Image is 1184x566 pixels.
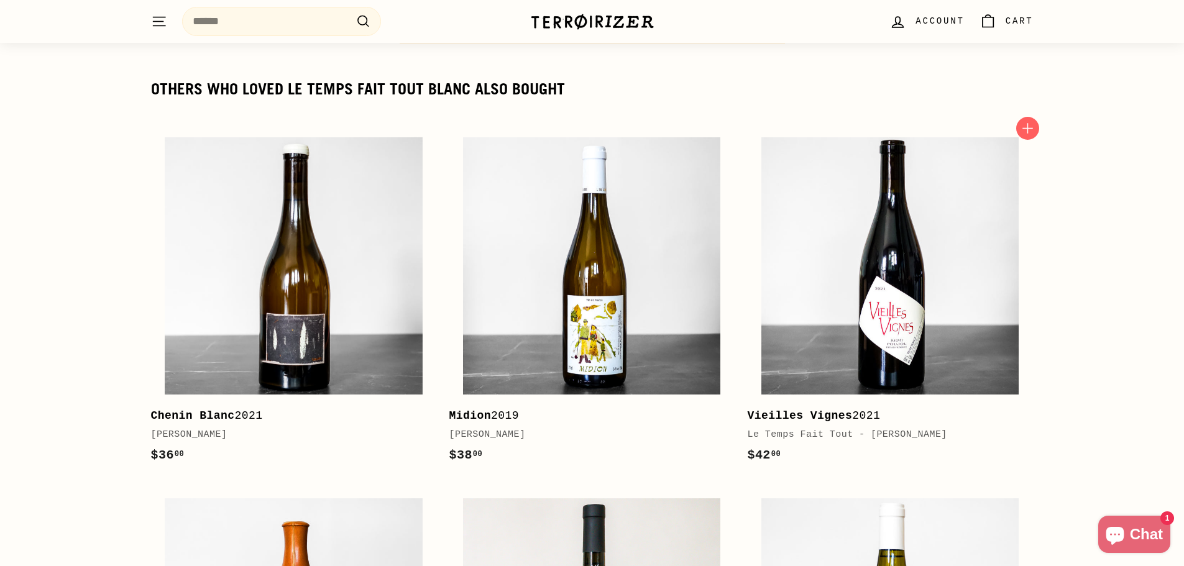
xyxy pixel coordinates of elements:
div: 2019 [449,407,722,425]
span: Account [916,14,964,28]
b: Chenin Blanc [151,409,235,422]
div: [PERSON_NAME] [151,427,424,442]
div: 2021 [747,407,1021,425]
sup: 00 [175,450,184,459]
span: $36 [151,448,185,462]
inbox-online-store-chat: Shopify online store chat [1095,516,1174,556]
a: Midion2019[PERSON_NAME] [449,123,735,478]
span: Cart [1006,14,1034,28]
div: Le Temps Fait Tout - [PERSON_NAME] [747,427,1021,442]
div: 2021 [151,407,424,425]
div: Others who loved Le Temps Fait Tout Blanc also bought [151,81,1034,98]
div: [PERSON_NAME] [449,427,722,442]
a: Vieilles Vignes2021Le Temps Fait Tout - [PERSON_NAME] [747,123,1033,478]
sup: 00 [473,450,482,459]
span: $42 [747,448,781,462]
b: Vieilles Vignes [747,409,852,422]
span: $38 [449,448,482,462]
b: Midion [449,409,491,422]
a: Chenin Blanc2021[PERSON_NAME] [151,123,437,478]
a: Cart [972,3,1041,40]
a: Account [882,3,971,40]
sup: 00 [771,450,781,459]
